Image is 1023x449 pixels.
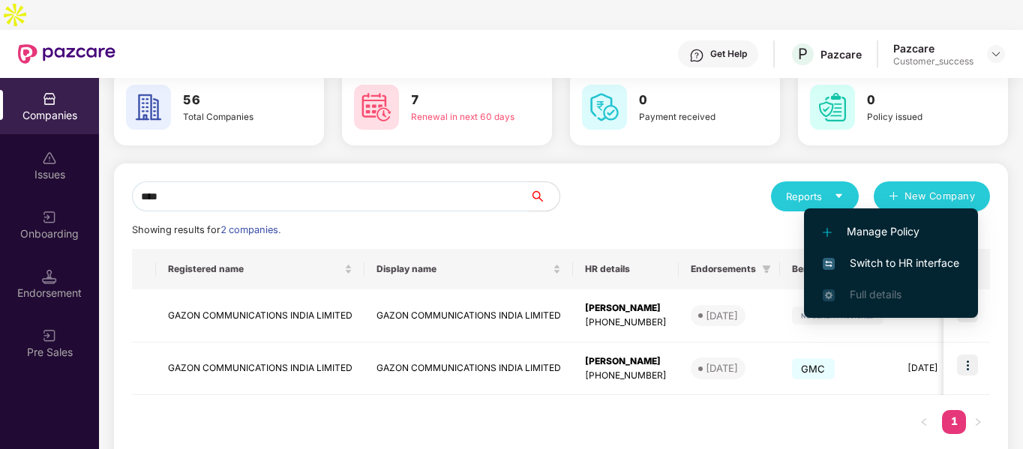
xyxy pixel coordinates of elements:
span: 2 companies. [220,224,280,235]
div: [DATE] [706,308,738,323]
img: New Pazcare Logo [18,44,115,64]
img: svg+xml;base64,PHN2ZyB4bWxucz0iaHR0cDovL3d3dy53My5vcmcvMjAwMC9zdmciIHdpZHRoPSI2MCIgaGVpZ2h0PSI2MC... [126,85,171,130]
span: left [919,418,928,427]
li: 1 [942,410,966,434]
div: Payment received [639,110,742,124]
th: Display name [364,249,573,289]
div: Pazcare [820,47,862,61]
td: [DATE] [895,343,992,396]
h3: 7 [411,91,514,110]
span: Showing results for [132,224,280,235]
span: Manage Policy [823,223,959,240]
h3: 0 [639,91,742,110]
div: [DATE] [706,361,738,376]
span: plus [889,191,898,203]
img: svg+xml;base64,PHN2ZyB4bWxucz0iaHR0cDovL3d3dy53My5vcmcvMjAwMC9zdmciIHdpZHRoPSIxNi4zNjMiIGhlaWdodD... [823,289,835,301]
img: svg+xml;base64,PHN2ZyBpZD0iQ29tcGFuaWVzIiB4bWxucz0iaHR0cDovL3d3dy53My5vcmcvMjAwMC9zdmciIHdpZHRoPS... [42,91,57,106]
span: right [973,418,982,427]
img: svg+xml;base64,PHN2ZyB3aWR0aD0iMjAiIGhlaWdodD0iMjAiIHZpZXdCb3g9IjAgMCAyMCAyMCIgZmlsbD0ibm9uZSIgeG... [42,328,57,343]
div: [PHONE_NUMBER] [585,369,667,383]
img: svg+xml;base64,PHN2ZyB4bWxucz0iaHR0cDovL3d3dy53My5vcmcvMjAwMC9zdmciIHdpZHRoPSIxNiIgaGVpZ2h0PSIxNi... [823,258,835,270]
div: Policy issued [867,110,970,124]
td: GAZON COMMUNICATIONS INDIA LIMITED [364,289,573,343]
span: Full details [850,288,901,301]
div: Get Help [710,48,747,60]
img: svg+xml;base64,PHN2ZyB4bWxucz0iaHR0cDovL3d3dy53My5vcmcvMjAwMC9zdmciIHdpZHRoPSIxMjIiIGhlaWdodD0iMj... [792,307,883,325]
th: Registered name [156,249,364,289]
div: [PERSON_NAME] [585,355,667,369]
img: svg+xml;base64,PHN2ZyBpZD0iRHJvcGRvd24tMzJ4MzIiIHhtbG5zPSJodHRwOi8vd3d3LnczLm9yZy8yMDAwL3N2ZyIgd2... [990,48,1002,60]
th: Benefits [780,249,895,289]
a: 1 [942,410,966,433]
span: Display name [376,263,550,275]
li: Next Page [966,410,990,434]
span: GMC [792,358,835,379]
span: Switch to HR interface [823,255,959,271]
div: Pazcare [893,41,973,55]
span: P [798,45,808,63]
img: svg+xml;base64,PHN2ZyBpZD0iSXNzdWVzX2Rpc2FibGVkIiB4bWxucz0iaHR0cDovL3d3dy53My5vcmcvMjAwMC9zdmciIH... [42,151,57,166]
td: GAZON COMMUNICATIONS INDIA LIMITED [156,289,364,343]
div: Customer_success [893,55,973,67]
span: filter [762,265,771,274]
button: left [912,410,936,434]
img: svg+xml;base64,PHN2ZyB3aWR0aD0iMjAiIGhlaWdodD0iMjAiIHZpZXdCb3g9IjAgMCAyMCAyMCIgZmlsbD0ibm9uZSIgeG... [42,210,57,225]
span: Registered name [168,263,341,275]
span: Endorsements [691,263,756,275]
h3: 0 [867,91,970,110]
th: HR details [573,249,679,289]
td: GAZON COMMUNICATIONS INDIA LIMITED [364,343,573,396]
span: search [529,190,559,202]
div: [PHONE_NUMBER] [585,316,667,330]
img: svg+xml;base64,PHN2ZyB4bWxucz0iaHR0cDovL3d3dy53My5vcmcvMjAwMC9zdmciIHdpZHRoPSI2MCIgaGVpZ2h0PSI2MC... [810,85,855,130]
img: svg+xml;base64,PHN2ZyB4bWxucz0iaHR0cDovL3d3dy53My5vcmcvMjAwMC9zdmciIHdpZHRoPSI2MCIgaGVpZ2h0PSI2MC... [582,85,627,130]
div: Total Companies [183,110,286,124]
span: filter [759,260,774,278]
img: svg+xml;base64,PHN2ZyB4bWxucz0iaHR0cDovL3d3dy53My5vcmcvMjAwMC9zdmciIHdpZHRoPSI2MCIgaGVpZ2h0PSI2MC... [354,85,399,130]
button: plusNew Company [874,181,990,211]
img: svg+xml;base64,PHN2ZyB4bWxucz0iaHR0cDovL3d3dy53My5vcmcvMjAwMC9zdmciIHdpZHRoPSIxMi4yMDEiIGhlaWdodD... [823,228,832,237]
button: search [529,181,560,211]
td: GAZON COMMUNICATIONS INDIA LIMITED [156,343,364,396]
li: Previous Page [912,410,936,434]
div: [PERSON_NAME] [585,301,667,316]
span: New Company [904,189,976,204]
img: svg+xml;base64,PHN2ZyB3aWR0aD0iMTQuNSIgaGVpZ2h0PSIxNC41IiB2aWV3Qm94PSIwIDAgMTYgMTYiIGZpbGw9Im5vbm... [42,269,57,284]
h3: 56 [183,91,286,110]
img: svg+xml;base64,PHN2ZyBpZD0iSGVscC0zMngzMiIgeG1sbnM9Imh0dHA6Ly93d3cudzMub3JnLzIwMDAvc3ZnIiB3aWR0aD... [689,48,704,63]
span: caret-down [834,191,844,201]
img: icon [957,355,978,376]
button: right [966,410,990,434]
div: Reports [786,189,844,204]
div: Renewal in next 60 days [411,110,514,124]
